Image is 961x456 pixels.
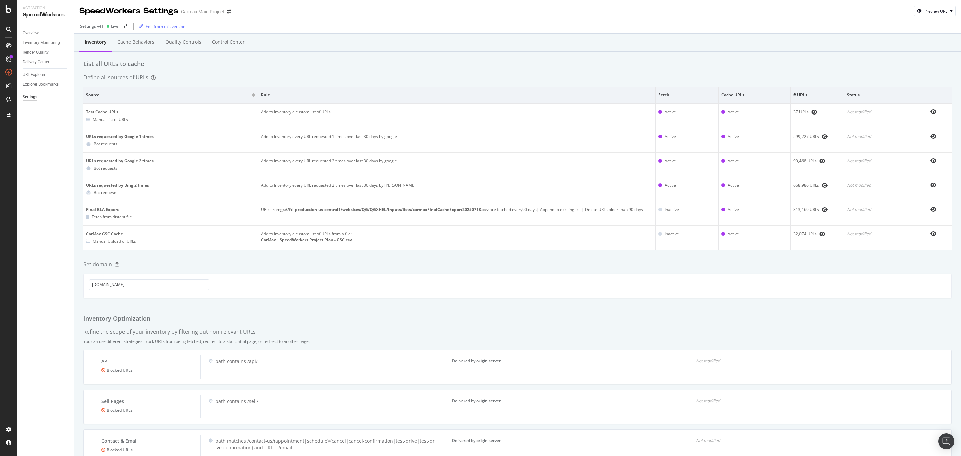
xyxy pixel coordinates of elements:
div: Inventory Monitoring [23,39,60,46]
div: Test Cache URLs [86,109,255,115]
div: Not modified [847,182,912,188]
div: Fetch from distant file [92,214,132,220]
div: eye [811,109,817,115]
div: Active [728,182,739,188]
div: Live [111,23,118,29]
div: Blocked URLs [101,367,192,373]
div: eye [930,207,936,212]
div: Refine the scope of your inventory by filtering out non-relevant URLs [83,328,256,336]
button: Preview URL [914,6,956,16]
div: Active [665,134,676,140]
div: Active [728,207,739,213]
div: eye [819,158,825,164]
div: Control Center [212,39,245,45]
div: Active [665,182,676,188]
div: Manual Upload of URLs [93,238,136,244]
td: Add to Inventory a custom list of URLs [258,104,656,128]
a: URL Explorer [23,71,69,78]
div: Define all sources of URLs [83,74,156,81]
div: Cache behaviors [117,39,154,45]
div: Bot requests [94,190,117,195]
div: 32,074 URLs [793,231,841,237]
span: Source [86,92,250,98]
div: Inventory Optimization [83,314,952,323]
div: Not modified [847,207,912,213]
button: Edit from this version [136,21,185,32]
div: Not modified [696,358,923,364]
div: URLs requested by Google 1 times [86,134,255,140]
div: Delivered by origin server [452,358,679,364]
div: Not modified [696,438,923,443]
div: CarMax _ SpeedWorkers Project Plan - GSC.csv [261,237,653,243]
a: Explorer Bookmarks [23,81,69,88]
div: URL Explorer [23,71,45,78]
div: path contains /sell/ [215,398,436,405]
div: Delivery Center [23,59,49,66]
div: 37 URLs [793,109,841,115]
div: Not modified [847,109,912,115]
div: Overview [23,30,39,37]
b: gs://ftl-production-us-central1/websites/QG/QGXHEL/inputs/lists/carmaxFinalCacheExport20250718.csv [280,207,489,212]
div: Open Intercom Messenger [938,433,954,449]
div: eye [930,134,936,139]
td: Add to Inventory every URL requested 2 times over last 30 days by [PERSON_NAME] [258,177,656,201]
div: Contact & Email [101,438,192,444]
span: Rule [261,92,651,98]
div: Not modified [847,134,912,140]
div: Inactive [665,207,679,213]
div: Sell Pages [101,398,192,405]
div: Render Quality [23,49,49,56]
a: Inventory Monitoring [23,39,69,46]
div: Delivered by origin server [452,438,679,443]
div: URLs from are fetched every 90 days | Append to existing list | Delete URLs older than 90 days [261,207,653,213]
span: Fetch [658,92,714,98]
div: Delivered by origin server [452,398,679,404]
div: Edit from this version [146,24,185,29]
div: Bot requests [94,141,117,147]
div: eye [819,231,825,237]
a: Render Quality [23,49,69,56]
div: eye [930,182,936,188]
div: CarMax GSC Cache [86,231,255,237]
div: List all URLs to cache [83,60,952,68]
div: API [101,358,192,365]
div: Activation [23,5,68,11]
div: Active [728,134,739,140]
div: arrow-right-arrow-left [124,24,127,28]
div: Quality Controls [165,39,201,45]
div: Bot requests [94,165,117,171]
div: Active [728,109,739,115]
div: Inactive [665,231,679,237]
div: eye [822,183,828,188]
span: Cache URLs [721,92,786,98]
div: URLs requested by Bing 2 times [86,182,255,188]
div: Manual list of URLs [93,117,128,122]
div: eye [822,207,828,212]
div: Not modified [696,398,923,404]
div: 313,169 URLs [793,207,841,213]
div: Not modified [847,158,912,164]
div: Active [728,158,739,164]
span: Status [847,92,910,98]
div: arrow-right-arrow-left [227,9,231,14]
div: 668,986 URLs [793,182,841,188]
div: URLs requested by Google 2 times [86,158,255,164]
div: Carmax Main Project [181,8,224,15]
div: Preview URL [924,8,947,14]
div: Active [665,109,676,115]
a: Overview [23,30,69,37]
div: eye [822,134,828,139]
div: Add to Inventory a custom list of URLs from a file: [261,231,653,237]
div: eye [930,109,936,115]
div: Not modified [847,231,912,237]
div: Blocked URLs [101,447,192,453]
a: Settings [23,94,69,101]
div: path matches /contact-us/(appointment|schedule)/(cancel|cancel-confirmation|test-drive|test-drive... [215,438,436,451]
div: 599,227 URLs [793,134,841,140]
td: Add to Inventory every URL requested 1 times over last 30 days by google [258,128,656,153]
div: 90,468 URLs [793,158,841,164]
div: Explorer Bookmarks [23,81,59,88]
div: Active [728,231,739,237]
div: You can use different strategies: block URLs from being fetched, redirect to a static html page, ... [83,338,952,344]
div: Settings [23,94,37,101]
